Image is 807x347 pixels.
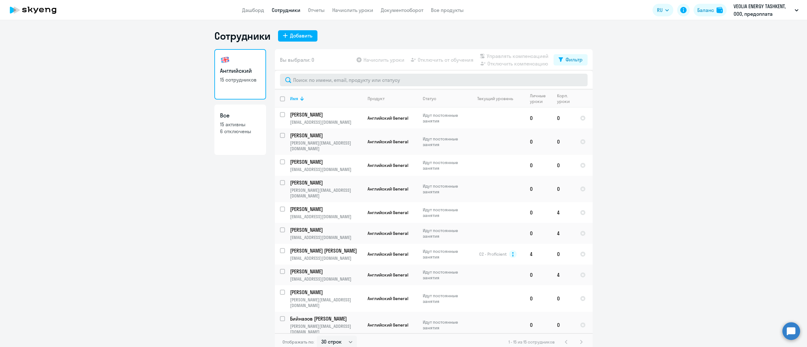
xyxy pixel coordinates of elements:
[471,96,525,101] div: Текущий уровень
[282,339,314,345] span: Отображать по:
[272,7,300,13] a: Сотрудники
[290,32,312,39] div: Добавить
[525,265,552,285] td: 0
[552,108,575,128] td: 0
[381,7,423,13] a: Документооборот
[525,202,552,223] td: 0
[290,140,362,151] p: [PERSON_NAME][EMAIL_ADDRESS][DOMAIN_NAME]
[290,226,362,233] a: [PERSON_NAME]
[290,96,362,101] div: Имя
[368,322,408,328] span: Английский General
[290,297,362,308] p: [PERSON_NAME][EMAIL_ADDRESS][DOMAIN_NAME]
[423,160,466,171] p: Идут постоянные занятия
[552,155,575,176] td: 0
[423,136,466,147] p: Идут постоянные занятия
[214,105,266,155] a: Все15 активны6 отключены
[717,7,723,13] img: balance
[290,111,362,118] a: [PERSON_NAME]
[431,7,464,13] a: Все продукты
[525,312,552,338] td: 0
[423,207,466,218] p: Идут постоянные занятия
[552,285,575,312] td: 0
[290,289,361,296] p: [PERSON_NAME]
[220,111,260,120] h3: Все
[697,6,714,14] div: Баланс
[290,235,362,240] p: [EMAIL_ADDRESS][DOMAIN_NAME]
[280,74,588,86] input: Поиск по имени, email, продукту или статусу
[290,247,362,254] a: [PERSON_NAME] [PERSON_NAME]
[552,223,575,244] td: 4
[566,56,583,63] div: Фильтр
[290,206,361,213] p: [PERSON_NAME]
[290,323,362,335] p: [PERSON_NAME][EMAIL_ADDRESS][DOMAIN_NAME]
[525,155,552,176] td: 0
[290,315,361,322] p: Бийназов [PERSON_NAME]
[423,293,466,304] p: Идут постоянные занятия
[508,339,555,345] span: 1 - 15 из 15 сотрудников
[290,119,362,125] p: [EMAIL_ADDRESS][DOMAIN_NAME]
[290,214,362,219] p: [EMAIL_ADDRESS][DOMAIN_NAME]
[220,76,260,83] p: 15 сотрудников
[290,315,362,322] a: Бийназов [PERSON_NAME]
[557,93,571,104] div: Корп. уроки
[423,96,436,101] div: Статус
[290,268,361,275] p: [PERSON_NAME]
[423,319,466,331] p: Идут постоянные занятия
[368,296,408,301] span: Английский General
[423,183,466,195] p: Идут постоянные занятия
[220,55,230,65] img: english
[653,4,673,16] button: RU
[552,176,575,202] td: 0
[214,30,270,42] h1: Сотрудники
[694,4,727,16] button: Балансbalance
[734,3,792,18] p: VEOLIA ENERGY TASHKENT, ООО, предоплата
[290,111,361,118] p: [PERSON_NAME]
[278,30,317,42] button: Добавить
[290,268,362,275] a: [PERSON_NAME]
[290,132,362,139] a: [PERSON_NAME]
[290,158,361,165] p: [PERSON_NAME]
[368,272,408,278] span: Английский General
[525,285,552,312] td: 0
[557,93,575,104] div: Корп. уроки
[368,139,408,145] span: Английский General
[290,187,362,199] p: [PERSON_NAME][EMAIL_ADDRESS][DOMAIN_NAME]
[290,247,361,254] p: [PERSON_NAME] [PERSON_NAME]
[657,6,663,14] span: RU
[525,128,552,155] td: 0
[242,7,264,13] a: Дашборд
[552,312,575,338] td: 0
[423,112,466,124] p: Идут постоянные занятия
[290,226,361,233] p: [PERSON_NAME]
[554,54,588,65] button: Фильтр
[552,244,575,265] td: 0
[290,206,362,213] a: [PERSON_NAME]
[290,132,361,139] p: [PERSON_NAME]
[525,244,552,265] td: 4
[290,96,298,101] div: Имя
[220,67,260,75] h3: Английский
[552,265,575,285] td: 4
[525,108,552,128] td: 0
[423,96,466,101] div: Статус
[525,223,552,244] td: 0
[423,228,466,239] p: Идут постоянные занятия
[280,56,314,64] span: Вы выбрали: 0
[530,93,552,104] div: Личные уроки
[290,255,362,261] p: [EMAIL_ADDRESS][DOMAIN_NAME]
[290,289,362,296] a: [PERSON_NAME]
[220,128,260,135] p: 6 отключены
[214,49,266,100] a: Английский15 сотрудников
[308,7,325,13] a: Отчеты
[530,93,548,104] div: Личные уроки
[220,121,260,128] p: 15 активны
[477,96,513,101] div: Текущий уровень
[368,230,408,236] span: Английский General
[368,210,408,215] span: Английский General
[368,251,408,257] span: Английский General
[290,179,361,186] p: [PERSON_NAME]
[368,96,385,101] div: Продукт
[368,96,417,101] div: Продукт
[290,276,362,282] p: [EMAIL_ADDRESS][DOMAIN_NAME]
